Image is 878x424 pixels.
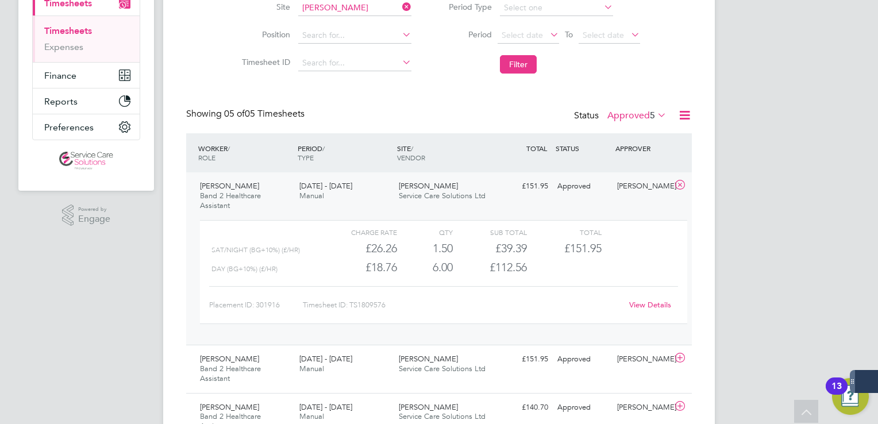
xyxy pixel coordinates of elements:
span: [DATE] - [DATE] [299,402,352,412]
a: Expenses [44,41,83,52]
span: [PERSON_NAME] [399,402,458,412]
label: Approved [607,110,667,121]
input: Search for... [298,55,411,71]
div: [PERSON_NAME] [613,177,672,196]
label: Period Type [440,2,492,12]
label: Period [440,29,492,40]
img: servicecare-logo-retina.png [59,152,113,170]
button: Finance [33,63,140,88]
span: Select date [502,30,543,40]
div: APPROVER [613,138,672,159]
button: Preferences [33,114,140,140]
span: Manual [299,364,324,373]
span: Service Care Solutions Ltd [399,411,486,421]
span: Manual [299,191,324,201]
div: [PERSON_NAME] [613,350,672,369]
span: / [322,144,325,153]
button: Open Resource Center, 13 new notifications [832,378,869,415]
span: 05 Timesheets [224,108,305,120]
input: Search for... [298,28,411,44]
div: SITE [394,138,494,168]
div: Approved [553,398,613,417]
div: Approved [553,350,613,369]
a: View Details [629,300,671,310]
div: £18.76 [323,258,397,277]
span: Manual [299,411,324,421]
div: £140.70 [493,398,553,417]
div: Showing [186,108,307,120]
span: Service Care Solutions Ltd [399,191,486,201]
span: Band 2 Healthcare Assistant [200,191,261,210]
span: £151.95 [564,241,602,255]
span: Select date [583,30,624,40]
div: £112.56 [453,258,527,277]
a: Powered byEngage [62,205,111,226]
div: Timesheet ID: TS1809576 [303,296,622,314]
div: QTY [397,225,453,239]
div: Sub Total [453,225,527,239]
a: Timesheets [44,25,92,36]
span: Engage [78,214,110,224]
span: 05 of [224,108,245,120]
span: / [228,144,230,153]
span: VENDOR [397,153,425,162]
label: Site [238,2,290,12]
span: To [561,27,576,42]
div: Timesheets [33,16,140,62]
span: [PERSON_NAME] [399,181,458,191]
span: TOTAL [526,144,547,153]
span: Preferences [44,122,94,133]
span: [PERSON_NAME] [200,402,259,412]
div: 6.00 [397,258,453,277]
span: Day (BG+10%) (£/HR) [211,265,278,273]
div: 1.50 [397,239,453,258]
span: Service Care Solutions Ltd [399,364,486,373]
span: 5 [650,110,655,121]
span: Finance [44,70,76,81]
label: Position [238,29,290,40]
span: Powered by [78,205,110,214]
span: [PERSON_NAME] [399,354,458,364]
div: £39.39 [453,239,527,258]
span: [DATE] - [DATE] [299,181,352,191]
span: [PERSON_NAME] [200,181,259,191]
div: 13 [831,386,842,401]
div: £26.26 [323,239,397,258]
div: Placement ID: 301916 [209,296,303,314]
span: TYPE [298,153,314,162]
a: Go to home page [32,152,140,170]
span: [DATE] - [DATE] [299,354,352,364]
div: Total [527,225,601,239]
div: WORKER [195,138,295,168]
span: Reports [44,96,78,107]
button: Reports [33,88,140,114]
button: Filter [500,55,537,74]
span: [PERSON_NAME] [200,354,259,364]
label: Timesheet ID [238,57,290,67]
div: Status [574,108,669,124]
span: ROLE [198,153,215,162]
div: £151.95 [493,177,553,196]
div: PERIOD [295,138,394,168]
div: Charge rate [323,225,397,239]
div: [PERSON_NAME] [613,398,672,417]
div: Approved [553,177,613,196]
span: Band 2 Healthcare Assistant [200,364,261,383]
div: STATUS [553,138,613,159]
span: / [411,144,413,153]
div: £151.95 [493,350,553,369]
span: Sat/Night (BG+10%) (£/HR) [211,246,300,254]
